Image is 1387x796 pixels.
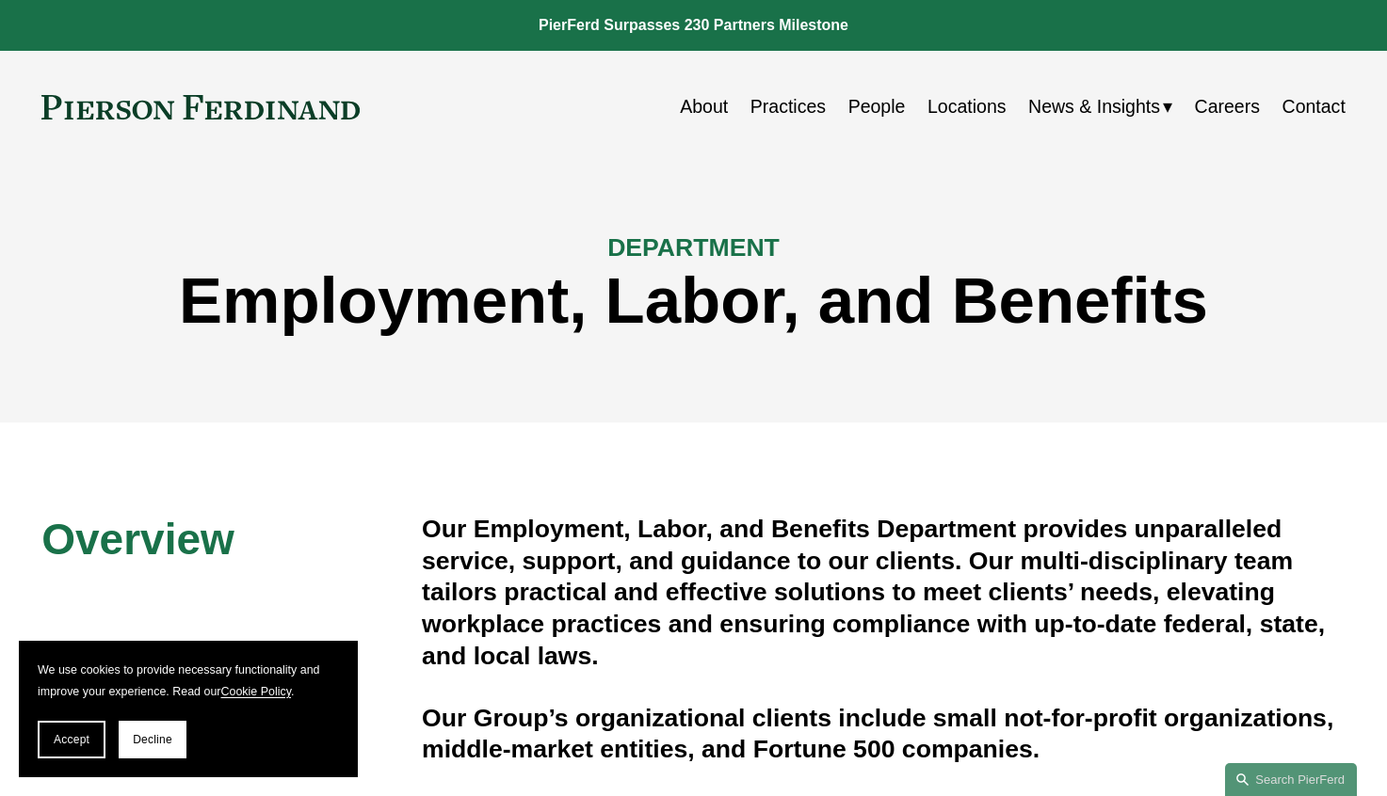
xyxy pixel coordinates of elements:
span: Overview [41,515,234,564]
a: Contact [1282,88,1346,125]
h1: Employment, Labor, and Benefits [41,264,1346,339]
h4: Our Group’s organizational clients include small not-for-profit organizations, middle-market enti... [422,703,1346,767]
a: Careers [1195,88,1260,125]
p: We use cookies to provide necessary functionality and improve your experience. Read our . [38,660,339,702]
section: Cookie banner [19,641,358,777]
a: folder dropdown [1028,88,1172,125]
a: Search this site [1225,763,1357,796]
span: Decline [133,733,172,746]
a: People [848,88,906,125]
span: DEPARTMENT [607,233,780,262]
span: News & Insights [1028,90,1160,123]
a: Locations [927,88,1007,125]
a: Cookie Policy [221,685,292,698]
h4: Our Employment, Labor, and Benefits Department provides unparalleled service, support, and guidan... [422,514,1346,673]
button: Decline [119,721,186,758]
a: About [680,88,728,125]
button: Accept [38,721,105,758]
span: Accept [54,733,89,746]
a: Practices [750,88,826,125]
